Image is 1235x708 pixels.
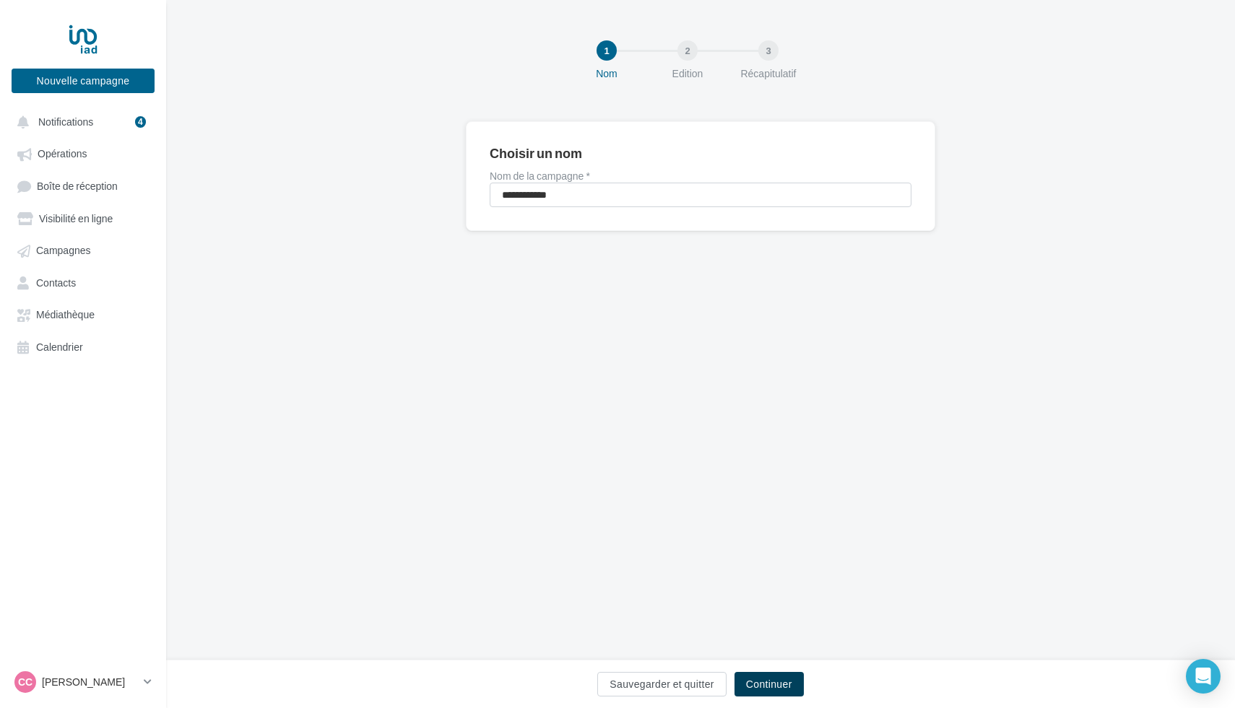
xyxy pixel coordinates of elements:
div: Open Intercom Messenger [1186,659,1221,694]
span: CC [18,675,32,689]
button: Notifications 4 [9,108,152,134]
label: Nom de la campagne * [490,171,911,181]
span: Notifications [38,115,93,128]
div: 3 [758,40,779,61]
button: Nouvelle campagne [12,69,155,93]
span: Opérations [38,148,87,160]
a: CC [PERSON_NAME] [12,668,155,696]
span: Médiathèque [36,309,95,321]
button: Continuer [734,672,804,696]
div: Choisir un nom [490,147,582,159]
div: Récapitulatif [722,66,815,81]
span: Visibilité en ligne [39,212,113,224]
a: Opérations [9,140,157,166]
span: Boîte de réception [37,180,118,192]
div: Edition [641,66,734,81]
p: [PERSON_NAME] [42,675,138,689]
a: Boîte de réception [9,172,157,199]
div: 4 [135,116,146,128]
a: Médiathèque [9,301,157,327]
button: Sauvegarder et quitter [597,672,726,696]
span: Campagnes [36,245,91,257]
a: Contacts [9,269,157,295]
a: Calendrier [9,333,157,359]
a: Campagnes [9,237,157,263]
div: Nom [560,66,653,81]
a: Visibilité en ligne [9,205,157,231]
span: Contacts [36,276,76,289]
div: 1 [597,40,617,61]
div: 2 [677,40,698,61]
span: Calendrier [36,341,83,353]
